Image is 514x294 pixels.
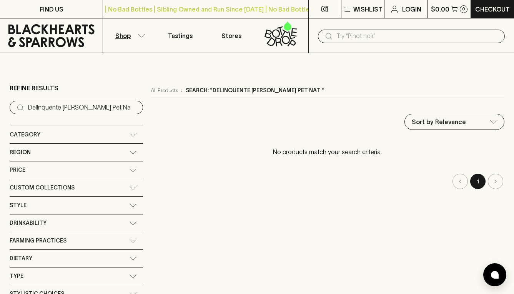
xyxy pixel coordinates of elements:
span: Drinkability [10,218,47,228]
span: Style [10,201,27,210]
p: Wishlist [353,5,383,14]
p: Tastings [168,31,193,40]
p: Shop [115,31,131,40]
div: Category [10,126,143,143]
span: Region [10,148,31,157]
img: bubble-icon [491,271,499,279]
span: Price [10,165,25,175]
div: Price [10,161,143,179]
nav: pagination navigation [151,174,505,189]
span: Farming Practices [10,236,67,246]
div: Custom Collections [10,179,143,196]
button: Shop [103,18,154,53]
div: Sort by Relevance [405,114,504,130]
p: Login [402,5,421,14]
span: Custom Collections [10,183,75,193]
p: Checkout [475,5,510,14]
p: $0.00 [431,5,449,14]
div: Style [10,197,143,214]
div: Type [10,267,143,285]
a: All Products [151,86,178,95]
p: Sort by Relevance [412,117,466,126]
div: Drinkability [10,214,143,232]
p: › [181,86,183,95]
div: Dietary [10,250,143,267]
div: Farming Practices [10,232,143,249]
div: Region [10,144,143,161]
span: Type [10,271,23,281]
p: No products match your search criteria. [151,140,505,164]
button: page 1 [470,174,486,189]
p: Stores [221,31,241,40]
p: Refine Results [10,83,58,93]
input: Try "Pinot noir" [336,30,499,42]
span: Dietary [10,254,32,263]
p: Search: "Delinquente [PERSON_NAME] Pet Nat " [186,86,324,95]
p: FIND US [40,5,63,14]
span: Category [10,130,40,140]
a: Stores [206,18,257,53]
input: Try “Pinot noir” [28,101,137,114]
a: Tastings [155,18,206,53]
p: 0 [462,7,465,11]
